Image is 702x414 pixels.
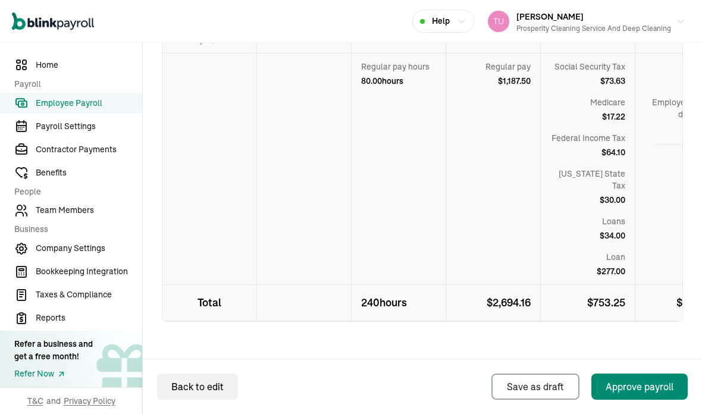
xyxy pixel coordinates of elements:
span: Reports [36,312,142,324]
span: Regular pay [485,61,531,73]
p: Total [162,285,257,321]
span: Medicare [590,96,625,108]
nav: Global [12,4,94,39]
span: Loans [602,215,625,227]
p: $ 2,694.16 [446,285,541,321]
p: 240 hours [352,285,446,321]
span: [US_STATE] State Tax [550,168,625,192]
span: Payroll Settings [36,120,142,133]
span: Business [14,223,135,236]
span: Help [432,15,450,27]
span: $ 73.63 [600,75,625,87]
span: Payroll [14,78,135,90]
div: Refer a business and get a free month! [14,338,93,363]
button: Back to edit [157,374,238,400]
span: Contractor Payments [36,143,142,156]
a: Refer Now [14,368,93,380]
span: T&C [27,395,43,407]
span: $ 277.00 [597,265,625,277]
button: Save as draft [491,374,579,400]
span: Taxes & Compliance [36,288,142,301]
p: $ 753.25 [541,285,635,321]
span: Team Members [36,204,142,217]
button: Approve payroll [591,374,688,400]
span: $ 1,187.50 [498,75,531,87]
span: $ 34.00 [600,230,625,241]
span: Employee Payroll [36,97,142,109]
span: $ 64.10 [601,146,625,158]
span: Privacy Policy [64,395,115,407]
span: Home [36,59,142,71]
span: Bookkeeping Integration [36,265,142,278]
span: 80.00 hours [361,75,403,87]
button: [PERSON_NAME]Prosperity Cleaning Service and Deep Cleaning [483,7,690,36]
span: Benefits [36,167,142,179]
div: Approve payroll [606,379,673,394]
span: People [14,186,135,198]
span: Company Settings [36,242,142,255]
div: Prosperity Cleaning Service and Deep Cleaning [516,23,671,34]
div: Save as draft [507,379,564,394]
span: Social Security Tax [554,61,625,73]
div: Back to edit [171,379,224,394]
span: [PERSON_NAME] [516,11,584,22]
span: Loan [606,251,625,263]
iframe: Chat Widget [643,357,702,414]
span: $ 17.22 [602,111,625,123]
span: Federal Income Tax [551,132,625,144]
span: $ 30.00 [600,194,625,206]
span: Regular pay hours [361,61,430,73]
button: Help [412,10,474,33]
